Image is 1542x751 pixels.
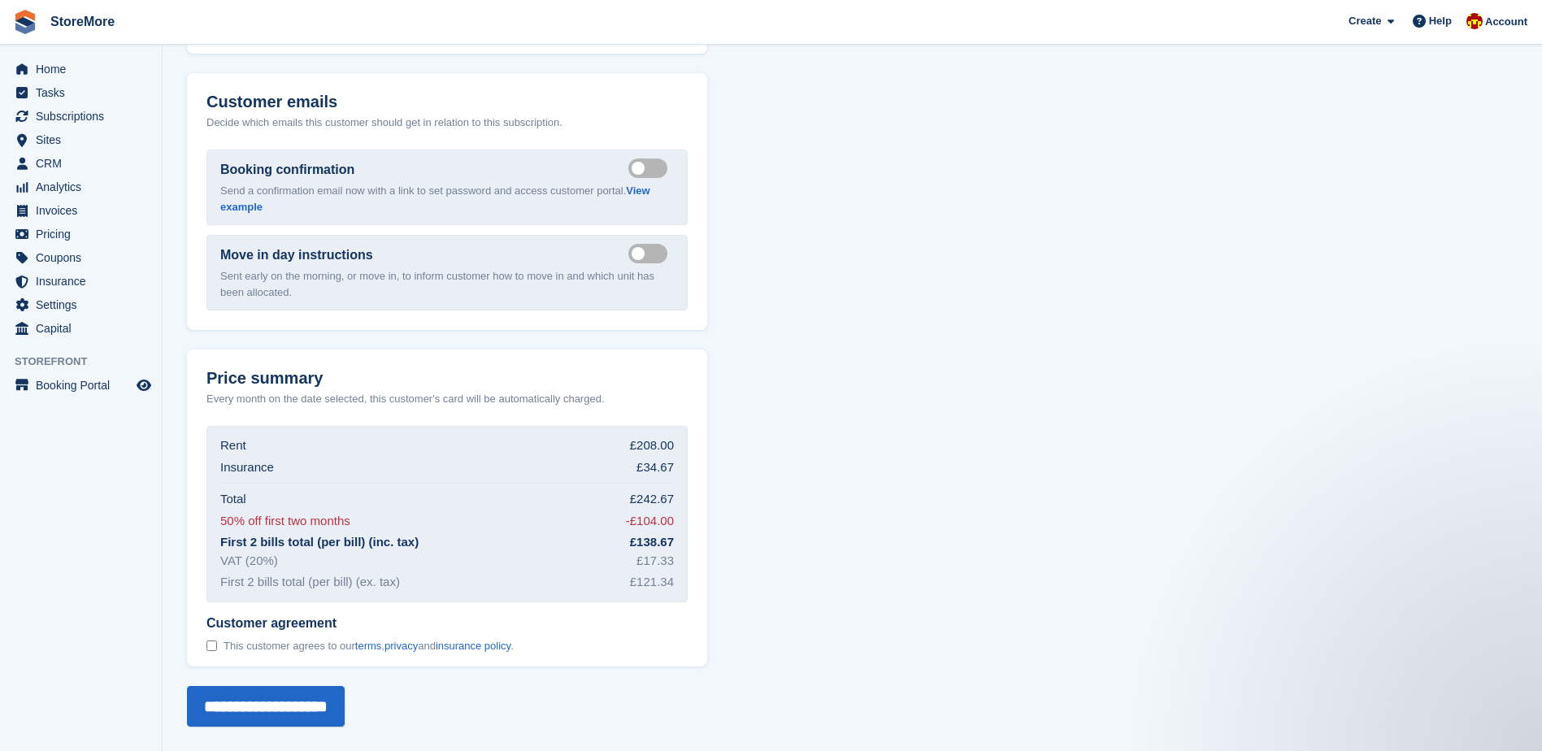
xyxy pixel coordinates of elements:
[36,152,133,175] span: CRM
[15,354,162,370] span: Storefront
[8,223,154,245] a: menu
[220,268,674,300] p: Sent early on the morning, or move in, to inform customer how to move in and which unit has been ...
[1349,13,1381,29] span: Create
[436,640,510,652] a: insurance policy
[8,293,154,316] a: menu
[36,293,133,316] span: Settings
[8,176,154,198] a: menu
[134,375,154,395] a: Preview store
[36,105,133,128] span: Subscriptions
[206,369,688,388] h2: Price summary
[206,93,688,111] h2: Customer emails
[8,270,154,293] a: menu
[36,223,133,245] span: Pricing
[220,184,650,213] a: View example
[220,512,350,531] div: 50% off first two months
[206,391,605,407] p: Every month on the date selected, this customer's card will be automatically charged.
[628,167,674,169] label: Send booking confirmation email
[36,176,133,198] span: Analytics
[628,252,674,254] label: Send move in day email
[8,374,154,397] a: menu
[206,115,688,131] p: Decide which emails this customer should get in relation to this subscription.
[220,160,354,180] label: Booking confirmation
[8,105,154,128] a: menu
[636,458,674,477] div: £34.67
[36,270,133,293] span: Insurance
[1429,13,1452,29] span: Help
[224,640,514,653] span: This customer agrees to our , and .
[630,436,674,455] div: £208.00
[220,436,246,455] div: Rent
[8,58,154,80] a: menu
[1466,13,1483,29] img: Store More Team
[8,152,154,175] a: menu
[8,246,154,269] a: menu
[8,199,154,222] a: menu
[206,640,217,651] input: Customer agreement This customer agrees to ourterms,privacyandinsurance policy.
[220,458,274,477] div: Insurance
[630,533,674,552] div: £138.67
[384,640,418,652] a: privacy
[36,58,133,80] span: Home
[36,317,133,340] span: Capital
[13,10,37,34] img: stora-icon-8386f47178a22dfd0bd8f6a31ec36ba5ce8667c1dd55bd0f319d3a0aa187defe.svg
[355,640,382,652] a: terms
[636,552,674,571] div: £17.33
[220,490,246,509] div: Total
[220,533,419,552] div: First 2 bills total (per bill) (inc. tax)
[630,490,674,509] div: £242.67
[220,552,278,571] div: VAT (20%)
[36,246,133,269] span: Coupons
[220,573,400,592] div: First 2 bills total (per bill) (ex. tax)
[44,8,121,35] a: StoreMore
[36,81,133,104] span: Tasks
[36,128,133,151] span: Sites
[206,615,514,632] span: Customer agreement
[1485,14,1527,30] span: Account
[36,374,133,397] span: Booking Portal
[220,183,674,215] p: Send a confirmation email now with a link to set password and access customer portal.
[8,128,154,151] a: menu
[220,245,373,265] label: Move in day instructions
[36,199,133,222] span: Invoices
[8,317,154,340] a: menu
[626,512,674,531] div: -£104.00
[8,81,154,104] a: menu
[630,573,674,592] div: £121.34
